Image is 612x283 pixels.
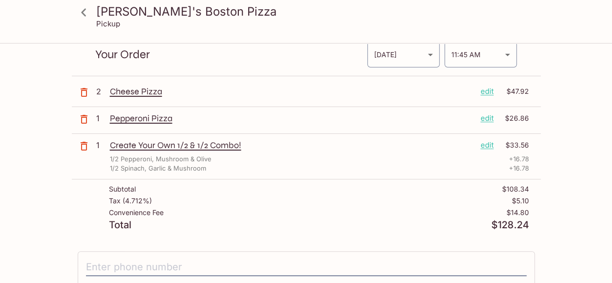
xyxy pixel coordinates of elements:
[96,19,120,28] p: Pickup
[481,86,494,97] p: edit
[506,209,529,217] p: $14.80
[96,4,533,19] h3: [PERSON_NAME]'s Boston Pizza
[109,220,131,230] p: Total
[481,140,494,151] p: edit
[109,197,152,205] p: Tax ( 4.712% )
[481,113,494,124] p: edit
[500,86,529,97] p: $47.92
[509,154,529,164] p: + 16.78
[367,42,440,67] div: [DATE]
[110,113,473,124] p: Pepperoni Pizza
[502,185,529,193] p: $108.34
[110,164,206,173] p: 1/2 Spinach, Garlic & Mushroom
[86,258,527,276] input: Enter phone number
[95,50,367,59] p: Your Order
[512,197,529,205] p: $5.10
[96,113,106,124] p: 1
[444,42,517,67] div: 11:45 AM
[96,140,106,151] p: 1
[109,209,164,217] p: Convenience Fee
[110,140,473,151] p: Create Your Own 1/2 & 1/2 Combo!
[509,164,529,173] p: + 16.78
[500,140,529,151] p: $33.56
[110,154,211,164] p: 1/2 Pepperoni, Mushroom & Olive
[96,86,106,97] p: 2
[491,220,529,230] p: $128.24
[500,113,529,124] p: $26.86
[110,86,473,97] p: Cheese Pizza
[109,185,136,193] p: Subtotal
